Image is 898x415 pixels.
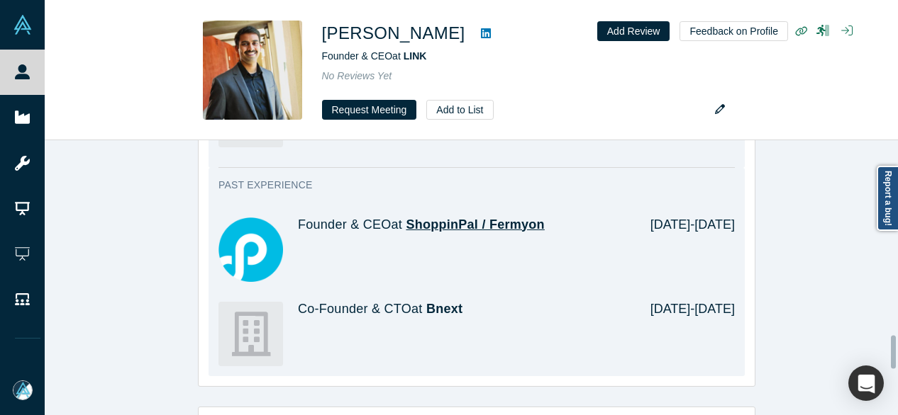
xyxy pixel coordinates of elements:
button: Add Review [597,21,670,41]
span: No Reviews Yet [322,70,392,81]
img: Bnext's Logo [218,302,283,366]
button: Feedback on Profile [680,21,788,41]
h1: [PERSON_NAME] [322,21,465,46]
h4: Founder & CEO at [298,217,631,233]
a: Report a bug! [877,166,898,231]
button: Add to List [426,100,493,120]
img: ShoppinPal / Fermyon's Logo [218,217,283,282]
span: Founder & CEO at [322,50,427,62]
a: Bnext [426,302,462,316]
a: LINK [404,50,427,62]
img: Sriram Subramanian's Profile Image [203,21,302,120]
div: [DATE] - [DATE] [631,217,735,282]
a: ShoppinPal / Fermyon [406,217,544,232]
h4: Co-Founder & CTO at [298,302,631,317]
img: Mia Scott's Account [13,380,33,400]
button: Request Meeting [322,100,417,120]
h3: Past Experience [218,178,715,193]
img: Alchemist Vault Logo [13,15,33,35]
div: [DATE] - [DATE] [631,302,735,366]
